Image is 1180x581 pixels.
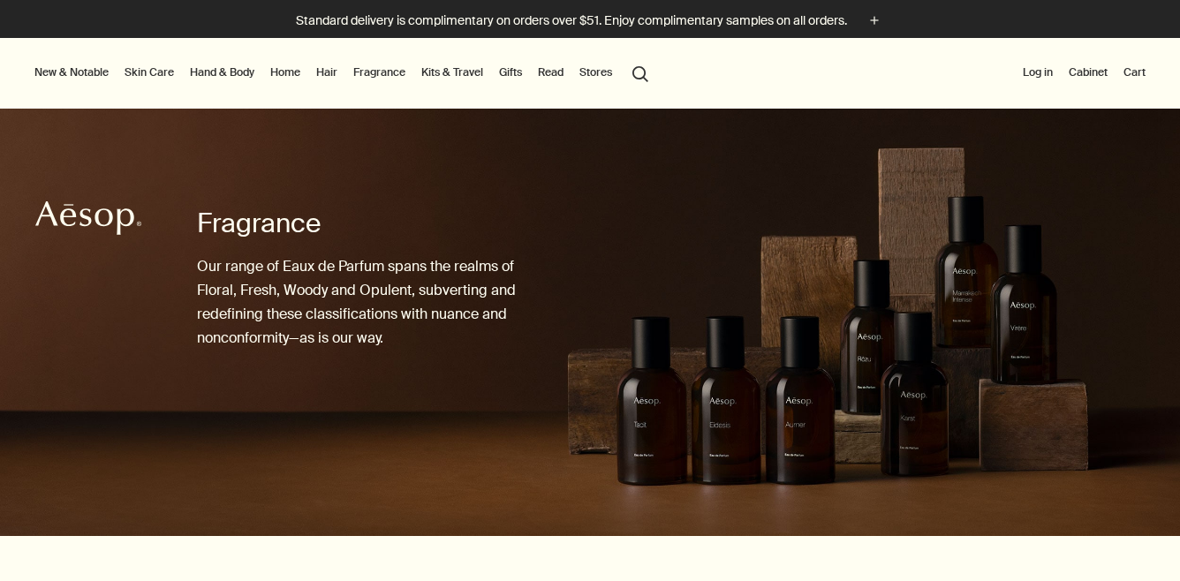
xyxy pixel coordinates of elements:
a: Fragrance [350,62,409,83]
a: Skin Care [121,62,178,83]
a: Gifts [495,62,526,83]
button: Standard delivery is complimentary on orders over $51. Enjoy complimentary samples on all orders. [296,11,884,31]
p: Our range of Eaux de Parfum spans the realms of Floral, Fresh, Woody and Opulent, subverting and ... [197,254,519,351]
h1: Fragrance [197,206,519,241]
svg: Aesop [35,200,141,236]
nav: primary [31,38,656,109]
button: New & Notable [31,62,112,83]
a: Cabinet [1065,62,1111,83]
a: Hand & Body [186,62,258,83]
p: Standard delivery is complimentary on orders over $51. Enjoy complimentary samples on all orders. [296,11,847,30]
a: Aesop [31,196,146,245]
button: Cart [1120,62,1149,83]
a: Kits & Travel [418,62,487,83]
a: Hair [313,62,341,83]
button: Stores [576,62,616,83]
button: Open search [624,56,656,89]
a: Read [534,62,567,83]
a: Home [267,62,304,83]
nav: supplementary [1019,38,1149,109]
button: Log in [1019,62,1056,83]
